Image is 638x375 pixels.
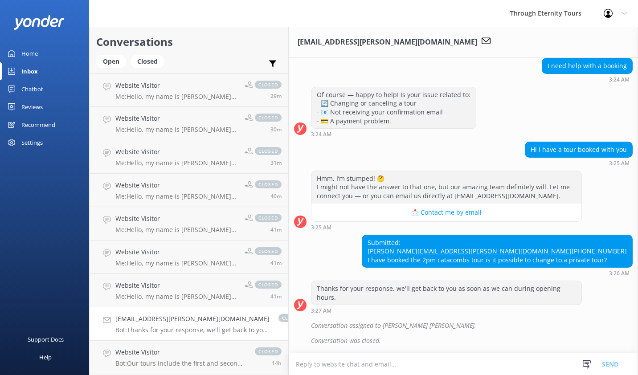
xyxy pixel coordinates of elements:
h4: Website Visitor [115,247,238,257]
span: Sep 05 2025 01:54pm (UTC +02:00) Europe/Amsterdam [270,92,282,100]
div: Hi I have a tour booked with you [525,142,632,157]
div: Sep 05 2025 09:25am (UTC +02:00) Europe/Amsterdam [311,224,582,230]
a: Website VisitorBot:Our tours include the first and second floors of the Colosseum. The [GEOGRAPHI... [90,341,288,374]
div: I need help with a booking [542,58,632,73]
strong: 3:26 AM [609,271,630,276]
a: Closed [131,56,169,66]
a: Open [96,56,131,66]
span: closed [255,281,282,289]
span: Sep 05 2025 01:42pm (UTC +02:00) Europe/Amsterdam [270,293,282,300]
p: Me: Hello, my name is [PERSON_NAME] from Through Eternity Tours. How can I assist you [DATE]? [115,126,238,134]
p: Me: Hello, my name is [PERSON_NAME] from Through Eternity Tours. How can I assist you [DATE]? [115,259,238,267]
span: Sep 05 2025 01:52pm (UTC +02:00) Europe/Amsterdam [270,159,282,167]
p: Bot: Our tours include the first and second floors of the Colosseum. The [GEOGRAPHIC_DATA] tour a... [115,359,246,367]
span: closed [255,247,282,255]
div: Sep 05 2025 09:26am (UTC +02:00) Europe/Amsterdam [362,270,633,276]
h4: Website Visitor [115,281,238,290]
div: Sep 05 2025 09:25am (UTC +02:00) Europe/Amsterdam [525,160,633,166]
p: Me: Hello, my name is [PERSON_NAME] from Through Eternity Tours. Thank you for your question. Kin... [115,93,238,101]
h4: Website Visitor [115,214,238,224]
h4: Website Visitor [115,347,246,357]
span: Sep 05 2025 01:42pm (UTC +02:00) Europe/Amsterdam [270,226,282,233]
h4: Website Visitor [115,180,238,190]
a: Website VisitorMe:Hello, my name is [PERSON_NAME] from Through Eternity Tours. How can I assist y... [90,207,288,240]
span: Sep 05 2025 01:42pm (UTC +02:00) Europe/Amsterdam [270,259,282,267]
strong: 3:25 AM [609,161,630,166]
a: Website VisitorMe:Hello, my name is [PERSON_NAME] from Through Eternity Tours. How can I assist y... [90,107,288,140]
span: closed [278,314,305,322]
div: Home [21,45,38,62]
a: [EMAIL_ADDRESS][PERSON_NAME][DOMAIN_NAME]Bot:Thanks for your response, we'll get back to you as s... [90,307,288,341]
h4: Website Visitor [115,81,238,90]
h2: Conversations [96,33,282,50]
span: closed [255,347,282,355]
div: Submitted: [PERSON_NAME] [PHONE_NUMBER] I have booked the 2pm catacombs tour is it possible to ch... [362,235,632,268]
span: closed [255,147,282,155]
div: Reviews [21,98,43,116]
img: yonder-white-logo.png [13,15,65,30]
div: Conversation assigned to [PERSON_NAME] [PERSON_NAME]. [311,318,633,333]
strong: 3:27 AM [311,308,331,314]
div: Hmm, I’m stumped! 🤔 I might not have the answer to that one, but our amazing team definitely will... [311,171,581,204]
div: Sep 05 2025 09:27am (UTC +02:00) Europe/Amsterdam [311,307,582,314]
div: Support Docs [28,330,64,348]
span: Sep 05 2025 01:44pm (UTC +02:00) Europe/Amsterdam [270,192,282,200]
div: Sep 05 2025 09:24am (UTC +02:00) Europe/Amsterdam [542,76,633,82]
span: Sep 05 2025 12:05am (UTC +02:00) Europe/Amsterdam [272,359,282,367]
a: Website VisitorMe:Hello, my name is [PERSON_NAME] from Through Eternity Tours. How can I assist y... [90,240,288,274]
h4: Website Visitor [115,147,238,157]
h3: [EMAIL_ADDRESS][PERSON_NAME][DOMAIN_NAME] [298,37,477,48]
span: closed [255,214,282,222]
div: Conversation was closed. [311,333,633,348]
div: Inbox [21,62,38,80]
div: Thanks for your response, we'll get back to you as soon as we can during opening hours. [311,281,581,305]
div: Recommend [21,116,55,134]
div: Chatbot [21,80,43,98]
a: Website VisitorMe:Hello, my name is [PERSON_NAME] from Through Eternity Tours. How can I assist y... [90,174,288,207]
div: Sep 05 2025 09:24am (UTC +02:00) Europe/Amsterdam [311,131,476,137]
span: closed [255,114,282,122]
span: closed [255,180,282,188]
div: 2025-09-05T11:57:55.723 [294,318,633,333]
a: Website VisitorMe:Hello, my name is [PERSON_NAME] from Through Eternity Tours. Thank you for your... [90,140,288,174]
span: closed [255,81,282,89]
div: 2025-09-05T11:57:57.879 [294,333,633,348]
div: Settings [21,134,43,151]
strong: 3:24 AM [609,77,630,82]
p: Me: Hello, my name is [PERSON_NAME] from Through Eternity Tours. How can I assist you [DATE]? [115,293,238,301]
p: Me: Hello, my name is [PERSON_NAME] from Through Eternity Tours. How can I assist you [DATE]? [115,226,238,234]
a: [EMAIL_ADDRESS][PERSON_NAME][DOMAIN_NAME] [417,247,572,255]
h4: Website Visitor [115,114,238,123]
p: Me: Hello, my name is [PERSON_NAME] from Through Eternity Tours. Thank you for your question. I r... [115,159,238,167]
strong: 3:24 AM [311,132,331,137]
div: Help [39,348,52,366]
div: Closed [131,55,164,68]
button: 📩 Contact me by email [311,204,581,221]
div: Of course — happy to help! Is your issue related to: - 🔄 Changing or canceling a tour - 📧 Not rec... [311,87,476,128]
a: Website VisitorMe:Hello, my name is [PERSON_NAME] from Through Eternity Tours. Thank you for your... [90,73,288,107]
strong: 3:25 AM [311,225,331,230]
h4: [EMAIL_ADDRESS][PERSON_NAME][DOMAIN_NAME] [115,314,270,324]
a: Website VisitorMe:Hello, my name is [PERSON_NAME] from Through Eternity Tours. How can I assist y... [90,274,288,307]
p: Me: Hello, my name is [PERSON_NAME] from Through Eternity Tours. How can I assist you [DATE]? [115,192,238,200]
div: Open [96,55,126,68]
span: Sep 05 2025 01:53pm (UTC +02:00) Europe/Amsterdam [270,126,282,133]
p: Bot: Thanks for your response, we'll get back to you as soon as we can during opening hours. [115,326,270,334]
